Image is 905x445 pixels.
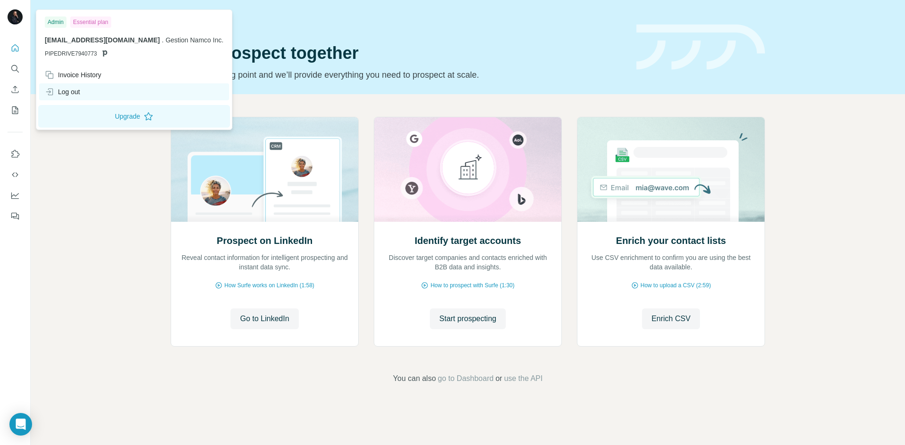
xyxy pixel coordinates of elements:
[577,117,765,222] img: Enrich your contact lists
[8,9,23,24] img: Avatar
[171,17,625,27] div: Quick start
[171,44,625,63] h1: Let’s prospect together
[651,313,691,324] span: Enrich CSV
[8,187,23,204] button: Dashboard
[439,313,496,324] span: Start prospecting
[430,281,514,290] span: How to prospect with Surfe (1:30)
[374,117,562,222] img: Identify target accounts
[171,117,359,222] img: Prospect on LinkedIn
[8,102,23,119] button: My lists
[636,24,765,70] img: banner
[45,16,66,28] div: Admin
[8,81,23,98] button: Enrich CSV
[8,166,23,183] button: Use Surfe API
[45,49,97,58] span: PIPEDRIVE7940773
[8,40,23,57] button: Quick start
[217,234,313,247] h2: Prospect on LinkedIn
[8,208,23,225] button: Feedback
[504,373,543,384] button: use the API
[393,373,436,384] span: You can also
[45,70,101,80] div: Invoice History
[45,36,160,44] span: [EMAIL_ADDRESS][DOMAIN_NAME]
[641,281,711,290] span: How to upload a CSV (2:59)
[9,413,32,436] div: Open Intercom Messenger
[230,308,298,329] button: Go to LinkedIn
[8,146,23,162] button: Use Surfe on LinkedIn
[430,308,506,329] button: Start prospecting
[224,281,314,290] span: How Surfe works on LinkedIn (1:58)
[165,36,223,44] span: Gestion Namco Inc.
[8,60,23,77] button: Search
[181,253,349,272] p: Reveal contact information for intelligent prospecting and instant data sync.
[70,16,111,28] div: Essential plan
[438,373,494,384] button: go to Dashboard
[45,87,80,97] div: Log out
[240,313,289,324] span: Go to LinkedIn
[171,68,625,81] p: Pick your starting point and we’ll provide everything you need to prospect at scale.
[162,36,164,44] span: .
[384,253,552,272] p: Discover target companies and contacts enriched with B2B data and insights.
[415,234,521,247] h2: Identify target accounts
[616,234,726,247] h2: Enrich your contact lists
[495,373,502,384] span: or
[642,308,700,329] button: Enrich CSV
[38,105,230,128] button: Upgrade
[587,253,755,272] p: Use CSV enrichment to confirm you are using the best data available.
